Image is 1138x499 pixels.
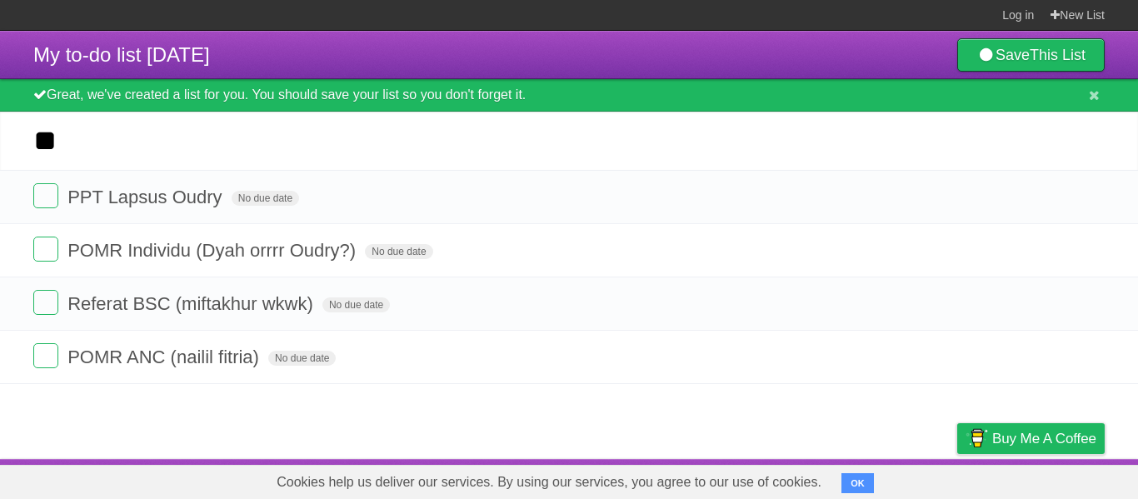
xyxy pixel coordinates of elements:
[957,38,1105,72] a: SaveThis List
[966,424,988,452] img: Buy me a coffee
[67,240,360,261] span: POMR Individu (Dyah orrrr Oudry?)
[936,463,979,495] a: Privacy
[67,187,226,207] span: PPT Lapsus Oudry
[841,473,874,493] button: OK
[268,351,336,366] span: No due date
[260,466,838,499] span: Cookies help us deliver our services. By using our services, you agree to our use of cookies.
[232,191,299,206] span: No due date
[992,424,1096,453] span: Buy me a coffee
[957,423,1105,454] a: Buy me a coffee
[791,463,858,495] a: Developers
[322,297,390,312] span: No due date
[33,237,58,262] label: Done
[33,43,210,66] span: My to-do list [DATE]
[879,463,916,495] a: Terms
[67,293,317,314] span: Referat BSC (miftakhur wkwk)
[33,343,58,368] label: Done
[365,244,432,259] span: No due date
[67,347,263,367] span: POMR ANC (nailil fitria)
[33,290,58,315] label: Done
[1030,47,1086,63] b: This List
[33,183,58,208] label: Done
[736,463,771,495] a: About
[1000,463,1105,495] a: Suggest a feature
